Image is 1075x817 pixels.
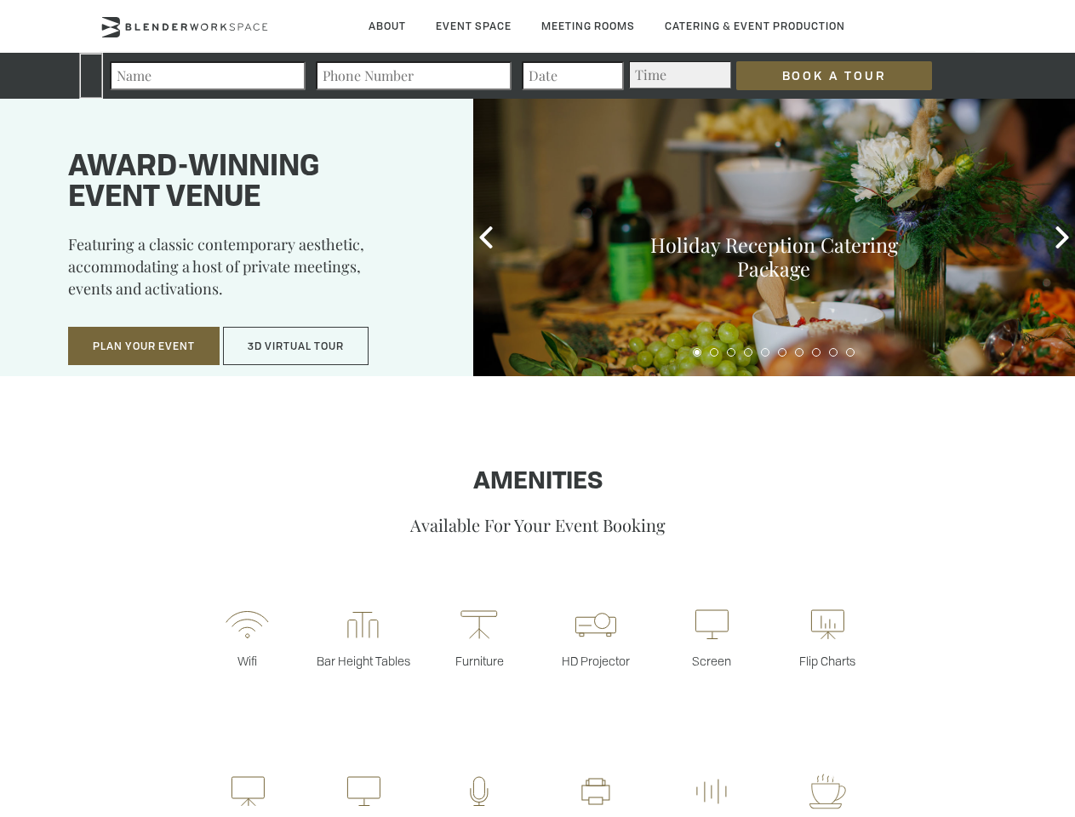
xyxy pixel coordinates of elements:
a: Holiday Reception Catering Package [650,231,898,282]
button: Plan Your Event [68,327,220,366]
p: Featuring a classic contemporary aesthetic, accommodating a host of private meetings, events and ... [68,233,431,311]
p: HD Projector [538,653,654,669]
input: Phone Number [316,61,512,90]
iframe: Chat Widget [990,735,1075,817]
h1: Amenities [54,469,1021,496]
input: Book a Tour [736,61,932,90]
input: Name [110,61,306,90]
p: Bar Height Tables [306,653,421,669]
p: Screen [654,653,769,669]
p: Wifi [189,653,305,669]
h1: Award-winning event venue [68,152,431,214]
p: Flip Charts [769,653,885,669]
button: 3D Virtual Tour [223,327,369,366]
p: Available For Your Event Booking [54,513,1021,536]
p: Furniture [421,653,537,669]
input: Date [522,61,624,90]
